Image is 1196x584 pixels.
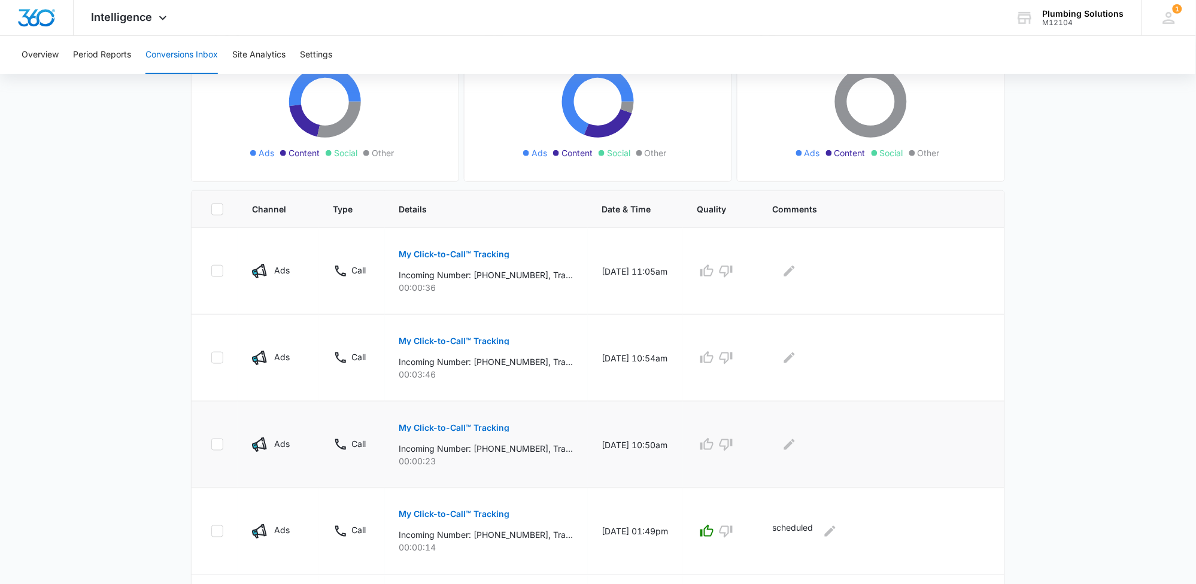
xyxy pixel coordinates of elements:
[805,147,820,159] span: Ads
[588,315,683,401] td: [DATE] 10:54am
[232,36,286,74] button: Site Analytics
[880,147,903,159] span: Social
[561,147,593,159] span: Content
[399,250,510,258] p: My Click-to-Call™ Tracking
[607,147,630,159] span: Social
[274,351,290,363] p: Ads
[588,401,683,488] td: [DATE] 10:50am
[399,203,556,215] span: Details
[274,264,290,276] p: Ads
[352,437,366,450] p: Call
[145,36,218,74] button: Conversions Inbox
[602,203,651,215] span: Date & Time
[1173,4,1182,14] div: notifications count
[588,488,683,575] td: [DATE] 01:49pm
[73,36,131,74] button: Period Reports
[399,355,573,368] p: Incoming Number: [PHONE_NUMBER], Tracking Number: [PHONE_NUMBER], Ring To: [PHONE_NUMBER], Caller...
[399,529,573,542] p: Incoming Number: [PHONE_NUMBER], Tracking Number: [PHONE_NUMBER], Ring To: [PHONE_NUMBER], Caller...
[1173,4,1182,14] span: 1
[259,147,274,159] span: Ads
[399,455,573,467] p: 00:00:23
[821,522,840,541] button: Edit Comments
[1043,9,1124,19] div: account name
[334,147,357,159] span: Social
[372,147,394,159] span: Other
[399,500,510,529] button: My Click-to-Call™ Tracking
[274,437,290,450] p: Ads
[399,442,573,455] p: Incoming Number: [PHONE_NUMBER], Tracking Number: [PHONE_NUMBER], Ring To: [PHONE_NUMBER], Caller...
[399,424,510,432] p: My Click-to-Call™ Tracking
[399,413,510,442] button: My Click-to-Call™ Tracking
[274,524,290,537] p: Ads
[780,261,799,281] button: Edit Comments
[697,203,727,215] span: Quality
[399,281,573,294] p: 00:00:36
[645,147,667,159] span: Other
[918,147,940,159] span: Other
[773,203,968,215] span: Comments
[22,36,59,74] button: Overview
[352,351,366,363] p: Call
[252,203,287,215] span: Channel
[289,147,320,159] span: Content
[773,522,813,541] p: scheduled
[780,435,799,454] button: Edit Comments
[352,264,366,276] p: Call
[532,147,547,159] span: Ads
[588,228,683,315] td: [DATE] 11:05am
[352,524,366,537] p: Call
[399,368,573,381] p: 00:03:46
[399,510,510,519] p: My Click-to-Call™ Tracking
[92,11,153,23] span: Intelligence
[399,269,573,281] p: Incoming Number: [PHONE_NUMBER], Tracking Number: [PHONE_NUMBER], Ring To: [PHONE_NUMBER], Caller...
[399,337,510,345] p: My Click-to-Call™ Tracking
[834,147,866,159] span: Content
[399,542,573,554] p: 00:00:14
[333,203,353,215] span: Type
[399,240,510,269] button: My Click-to-Call™ Tracking
[780,348,799,367] button: Edit Comments
[399,327,510,355] button: My Click-to-Call™ Tracking
[300,36,332,74] button: Settings
[1043,19,1124,27] div: account id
